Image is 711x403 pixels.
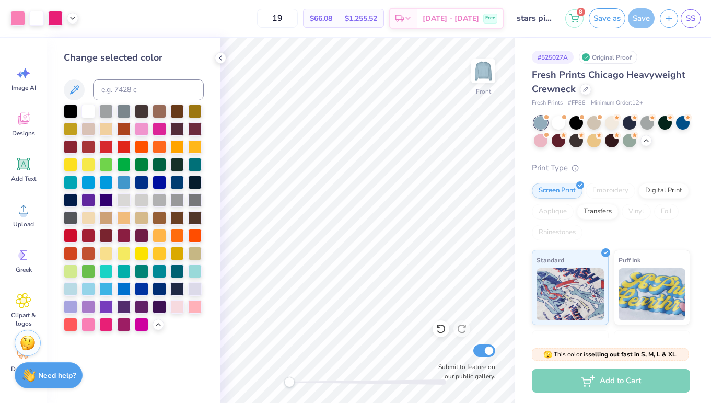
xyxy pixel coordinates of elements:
[532,183,582,199] div: Screen Print
[686,13,695,25] span: SS
[654,204,679,220] div: Foil
[638,183,689,199] div: Digital Print
[589,8,625,28] button: Save as
[532,99,563,108] span: Fresh Prints
[93,79,204,100] input: e.g. 7428 c
[11,84,36,92] span: Image AI
[532,204,574,220] div: Applique
[543,350,552,360] span: 🫣
[532,51,574,64] div: # 525027A
[537,335,562,346] span: Neon Ink
[284,377,295,387] div: Accessibility label
[565,9,584,28] button: 8
[537,255,564,266] span: Standard
[11,365,36,373] span: Decorate
[509,8,560,29] input: Untitled Design
[586,183,635,199] div: Embroidery
[12,129,35,137] span: Designs
[310,13,332,24] span: $66.08
[577,8,585,16] span: 8
[6,311,41,328] span: Clipart & logos
[476,87,491,96] div: Front
[579,51,637,64] div: Original Proof
[423,13,479,24] span: [DATE] - [DATE]
[257,9,298,28] input: – –
[619,335,680,346] span: Metallic & Glitter Ink
[532,162,690,174] div: Print Type
[485,15,495,22] span: Free
[532,225,582,240] div: Rhinestones
[619,255,640,266] span: Puff Ink
[345,13,377,24] span: $1,255.52
[13,220,34,228] span: Upload
[622,204,651,220] div: Vinyl
[16,266,32,274] span: Greek
[591,99,643,108] span: Minimum Order: 12 +
[681,9,701,28] a: SS
[577,204,619,220] div: Transfers
[38,371,76,381] strong: Need help?
[64,51,204,65] div: Change selected color
[11,175,36,183] span: Add Text
[532,68,685,95] span: Fresh Prints Chicago Heavyweight Crewneck
[568,99,586,108] span: # FP88
[588,350,676,359] strong: selling out fast in S, M, L & XL
[537,268,604,320] img: Standard
[433,362,495,381] label: Submit to feature on our public gallery.
[543,350,678,359] span: This color is .
[619,268,686,320] img: Puff Ink
[473,61,494,82] img: Front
